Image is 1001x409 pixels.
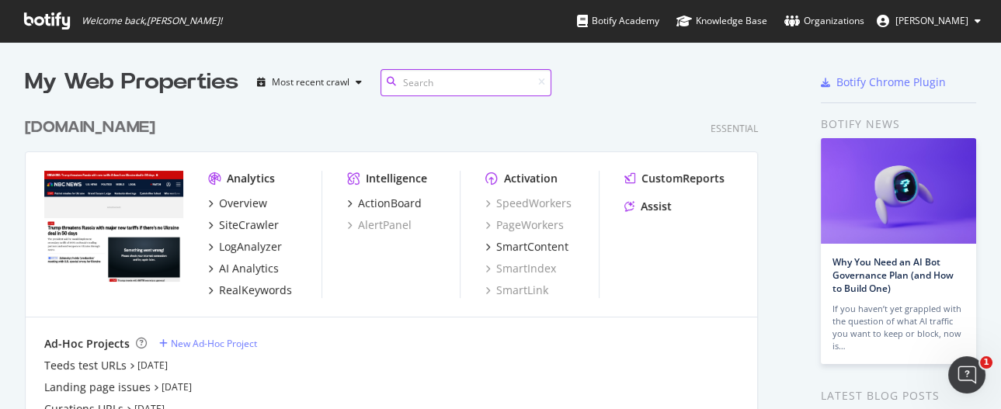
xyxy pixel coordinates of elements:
a: Botify Chrome Plugin [821,75,946,90]
a: AlertPanel [347,217,412,233]
div: New Ad-Hoc Project [171,337,257,350]
div: Latest Blog Posts [821,387,976,404]
div: LogAnalyzer [219,239,282,255]
div: Ad-Hoc Projects [44,336,130,352]
a: SiteCrawler [208,217,279,233]
span: Joy Kemp [895,14,968,27]
div: Assist [641,199,672,214]
a: SmartIndex [485,261,556,276]
div: Botify news [821,116,976,133]
div: Essential [711,122,758,135]
input: Search [381,69,551,96]
div: Botify Chrome Plugin [836,75,946,90]
img: nbcnews.com [44,171,183,282]
a: [DATE] [162,380,192,393]
a: Overview [208,196,267,211]
div: Overview [219,196,267,211]
div: Activation [504,171,558,186]
div: My Web Properties [25,67,238,98]
a: LogAnalyzer [208,239,282,255]
button: [PERSON_NAME] [864,9,993,33]
a: Assist [624,199,672,214]
div: Knowledge Base [676,13,767,29]
div: Analytics [227,171,275,186]
div: ActionBoard [358,196,422,211]
div: Most recent crawl [272,78,349,87]
div: Intelligence [366,171,427,186]
span: Welcome back, [PERSON_NAME] ! [82,15,222,27]
span: 1 [980,356,992,369]
a: RealKeywords [208,282,292,298]
a: SpeedWorkers [485,196,572,211]
a: [DATE] [137,359,168,372]
a: PageWorkers [485,217,564,233]
div: [DOMAIN_NAME] [25,116,155,139]
a: CustomReports [624,171,725,186]
a: ActionBoard [347,196,422,211]
div: RealKeywords [219,282,292,298]
a: Landing page issues [44,380,151,395]
div: If you haven’t yet grappled with the question of what AI traffic you want to keep or block, now is… [832,303,965,352]
div: AI Analytics [219,261,279,276]
div: SmartContent [496,239,568,255]
a: SmartLink [485,282,548,298]
iframe: Intercom live chat [948,356,985,393]
a: [DOMAIN_NAME] [25,116,162,139]
div: CustomReports [641,171,725,186]
a: Teeds test URLs [44,358,127,373]
a: AI Analytics [208,261,279,276]
div: Botify Academy [577,13,659,29]
a: Why You Need an AI Bot Governance Plan (and How to Build One) [832,255,954,295]
div: SiteCrawler [219,217,279,233]
div: Organizations [784,13,864,29]
a: New Ad-Hoc Project [159,337,257,350]
img: Why You Need an AI Bot Governance Plan (and How to Build One) [821,138,976,244]
button: Most recent crawl [251,70,368,95]
a: SmartContent [485,239,568,255]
